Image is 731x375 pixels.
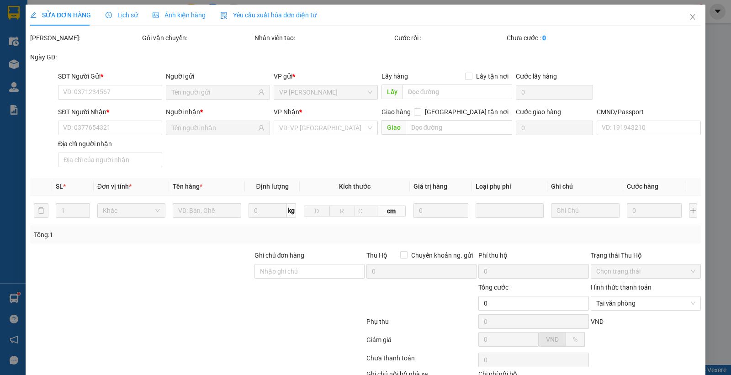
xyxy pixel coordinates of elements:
th: Loại phụ phí [472,178,548,195]
span: Định lượng [256,183,289,190]
b: 0 [542,34,546,42]
input: Dọc đường [403,85,513,99]
input: Cước giao hàng [516,121,593,135]
input: D [304,206,329,217]
span: VND [591,318,604,325]
button: Close [680,5,705,30]
span: Giao [381,120,406,135]
span: Tên hàng [173,183,202,190]
div: Chưa cước : [507,33,617,43]
span: SỬA ĐƠN HÀNG [30,11,91,19]
div: Người nhận [166,107,270,117]
span: VND [546,336,559,343]
input: Cước lấy hàng [516,85,593,100]
span: Ảnh kiện hàng [153,11,206,19]
div: Địa chỉ người nhận [58,139,162,149]
img: icon [220,12,228,19]
span: Khác [103,204,160,217]
span: Kích thước [339,183,371,190]
span: Chuyển khoản ng. gửi [408,250,477,260]
input: Ghi Chú [551,203,620,218]
li: Hotline: 19001155 [85,34,382,45]
span: SL [56,183,63,190]
span: Giá trị hàng [413,183,447,190]
b: GỬI : VP [PERSON_NAME] [11,66,159,81]
span: kg [287,203,296,218]
img: logo.jpg [11,11,57,57]
span: Cước hàng [627,183,658,190]
span: clock-circle [106,12,112,18]
li: Số 10 ngõ 15 Ngọc Hồi, Q.[PERSON_NAME], [GEOGRAPHIC_DATA] [85,22,382,34]
button: delete [34,203,48,218]
span: cm [377,206,406,217]
div: Nhân viên tạo: [254,33,393,43]
div: Gói vận chuyển: [142,33,252,43]
span: user [258,125,265,131]
span: VP Lê Duẩn [279,85,372,99]
label: Hình thức thanh toán [591,284,652,291]
div: Trạng thái Thu Hộ [591,250,701,260]
div: Tổng: 1 [34,230,283,240]
span: Lịch sử [106,11,138,19]
div: Phí thu hộ [478,250,588,264]
input: Tên người nhận [171,123,256,133]
span: Chọn trạng thái [596,264,695,278]
div: SĐT Người Nhận [58,107,162,117]
span: Đơn vị tính [97,183,132,190]
div: CMND/Passport [597,107,701,117]
input: Tên người gửi [171,87,256,97]
input: Dọc đường [406,120,513,135]
span: Tại văn phòng [596,296,695,310]
label: Ghi chú đơn hàng [254,252,305,259]
div: Chưa thanh toán [365,353,477,369]
input: Ghi chú đơn hàng [254,264,365,279]
span: Giao hàng [381,108,411,116]
div: Người gửi [166,71,270,81]
span: close [689,13,696,21]
span: % [573,336,577,343]
input: Địa chỉ của người nhận [58,153,162,167]
span: picture [153,12,159,18]
div: Phụ thu [365,317,477,333]
span: Tổng cước [478,284,509,291]
div: Cước rồi : [394,33,504,43]
th: Ghi chú [547,178,623,195]
button: plus [689,203,697,218]
span: Lấy [381,85,403,99]
span: Yêu cầu xuất hóa đơn điện tử [220,11,317,19]
label: Cước giao hàng [516,108,561,116]
span: VP Nhận [274,108,299,116]
input: R [329,206,355,217]
span: [GEOGRAPHIC_DATA] tận nơi [421,107,512,117]
span: Lấy hàng [381,73,408,80]
span: user [258,89,265,95]
div: SĐT Người Gửi [58,71,162,81]
input: VD: Bàn, Ghế [173,203,241,218]
input: C [355,206,378,217]
input: 0 [627,203,682,218]
span: edit [30,12,37,18]
div: [PERSON_NAME]: [30,33,140,43]
label: Cước lấy hàng [516,73,557,80]
span: Thu Hộ [366,252,387,259]
div: Giảm giá [365,335,477,351]
div: Ngày GD: [30,52,140,62]
input: 0 [413,203,468,218]
div: VP gửi [274,71,378,81]
span: Lấy tận nơi [472,71,512,81]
